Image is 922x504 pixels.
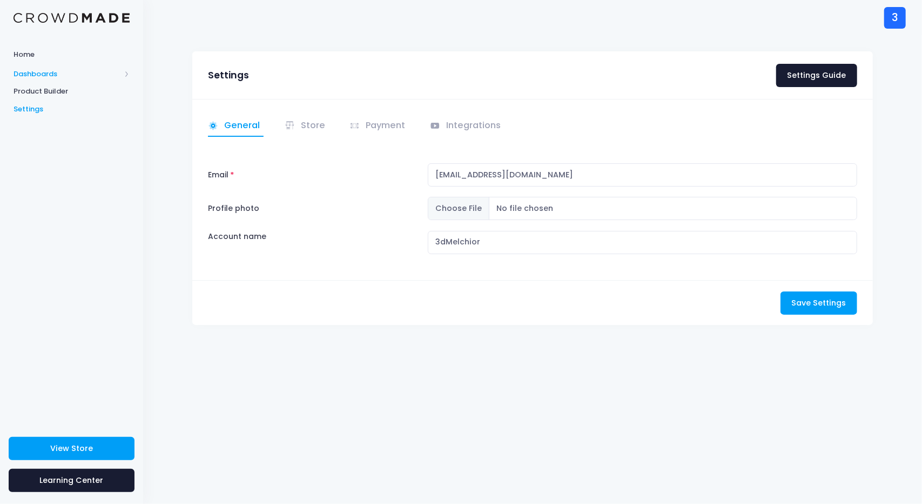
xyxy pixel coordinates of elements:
[285,116,329,137] a: Store
[208,231,266,242] label: Account name
[14,86,130,97] span: Product Builder
[9,437,134,460] a: View Store
[9,469,134,492] a: Learning Center
[776,64,857,87] a: Settings Guide
[203,163,423,187] label: Email
[14,104,130,115] span: Settings
[203,197,423,220] label: Profile photo
[430,116,504,137] a: Integrations
[208,116,264,137] a: General
[884,7,906,29] div: 3
[780,291,857,315] button: Save Settings
[791,297,846,308] span: Save Settings
[50,443,93,454] span: View Store
[14,13,130,23] img: Logo
[349,116,409,137] a: Payment
[14,49,130,60] span: Home
[208,70,249,81] h3: Settings
[14,69,120,79] span: Dashboards
[40,475,104,486] span: Learning Center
